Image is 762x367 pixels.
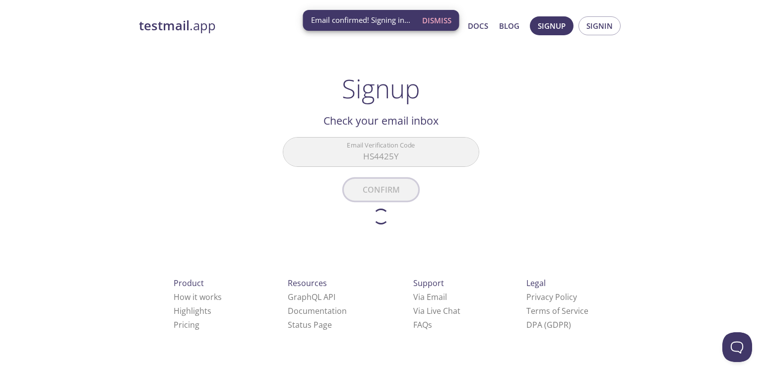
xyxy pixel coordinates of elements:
[413,319,432,330] a: FAQ
[526,319,571,330] a: DPA (GDPR)
[413,305,460,316] a: Via Live Chat
[526,278,546,289] span: Legal
[288,292,335,302] a: GraphQL API
[422,14,451,27] span: Dismiss
[526,292,577,302] a: Privacy Policy
[418,11,455,30] button: Dismiss
[288,305,347,316] a: Documentation
[342,73,420,103] h1: Signup
[174,292,222,302] a: How it works
[538,19,566,32] span: Signup
[311,15,410,25] span: Email confirmed! Signing in...
[499,19,519,32] a: Blog
[468,19,488,32] a: Docs
[288,278,327,289] span: Resources
[530,16,573,35] button: Signup
[174,319,199,330] a: Pricing
[586,19,613,32] span: Signin
[139,17,190,34] strong: testmail
[139,17,372,34] a: testmail.app
[578,16,621,35] button: Signin
[283,112,479,129] h2: Check your email inbox
[174,305,211,316] a: Highlights
[288,319,332,330] a: Status Page
[428,319,432,330] span: s
[413,292,447,302] a: Via Email
[722,332,752,362] iframe: Help Scout Beacon - Open
[174,278,204,289] span: Product
[526,305,588,316] a: Terms of Service
[413,278,444,289] span: Support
